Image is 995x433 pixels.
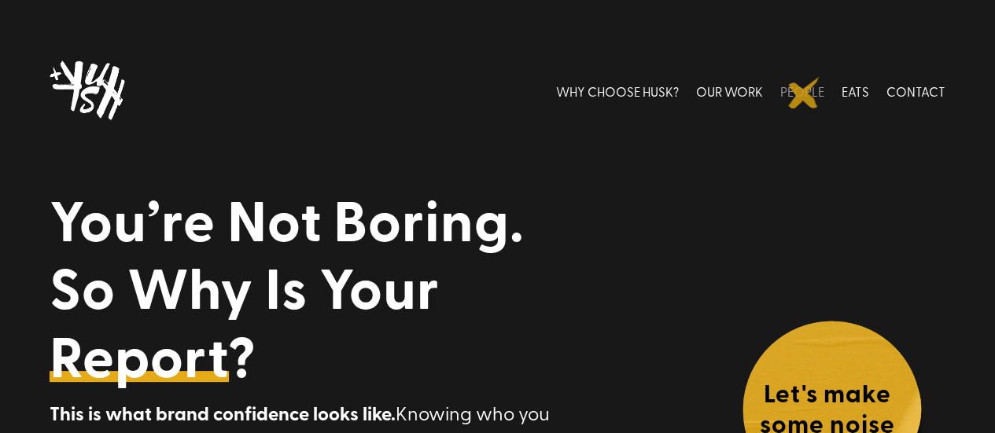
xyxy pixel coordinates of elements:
[50,185,567,397] h1: You’re Not Boring. So Why Is Your ?
[696,57,763,127] a: OUR WORK
[50,57,136,127] img: Husk logo
[842,57,869,127] a: EATS
[886,57,945,127] a: CONTACT
[50,399,396,427] strong: This is what brand confidence looks like.
[50,321,229,389] a: Report
[556,57,679,127] a: WHY CHOOSE HUSK?
[780,57,824,127] a: PEOPLE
